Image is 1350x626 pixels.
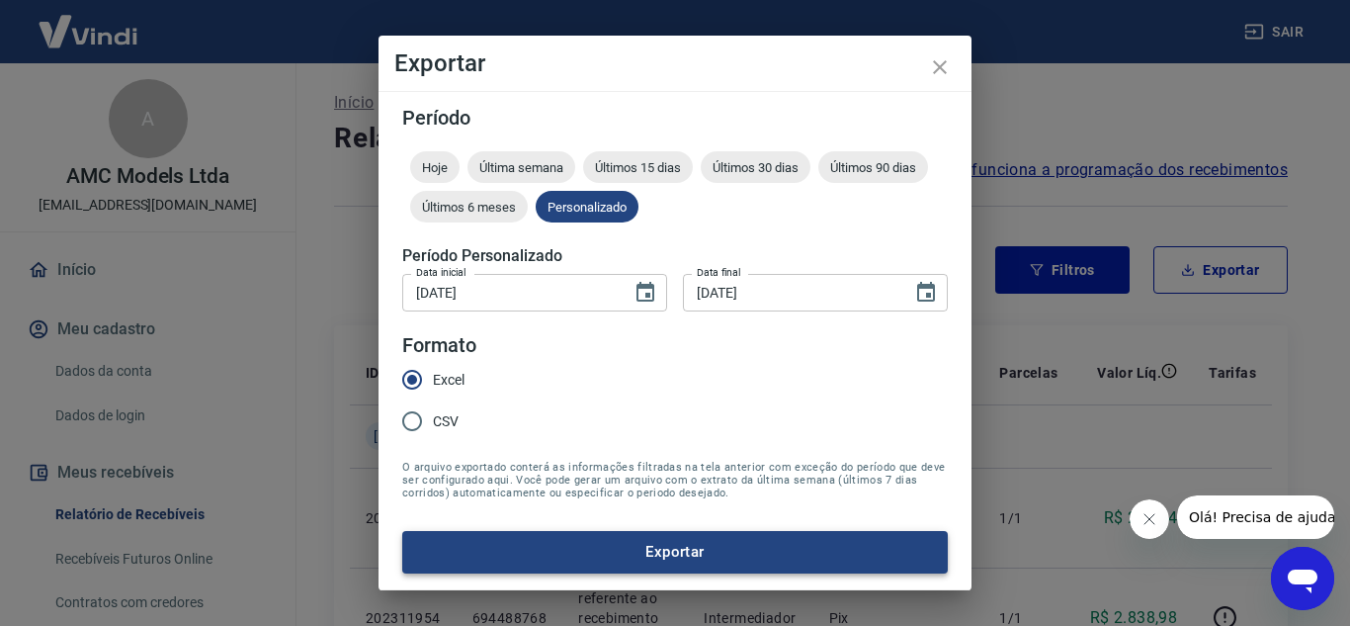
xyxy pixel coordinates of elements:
[906,273,946,313] button: Choose date, selected date is 31 de mar de 2025
[701,151,810,183] div: Últimos 30 dias
[697,265,741,280] label: Data final
[536,191,638,223] div: Personalizado
[583,151,693,183] div: Últimos 15 dias
[402,531,948,573] button: Exportar
[1130,499,1169,539] iframe: Fechar mensagem
[433,370,464,391] span: Excel
[410,191,528,223] div: Últimos 6 meses
[626,273,665,313] button: Choose date, selected date is 1 de mar de 2025
[536,200,638,215] span: Personalizado
[433,411,459,432] span: CSV
[402,461,948,499] span: O arquivo exportado conterá as informações filtradas na tela anterior com exceção do período que ...
[818,151,928,183] div: Últimos 90 dias
[410,200,528,215] span: Últimos 6 meses
[467,160,575,175] span: Última semana
[410,160,460,175] span: Hoje
[402,331,476,360] legend: Formato
[467,151,575,183] div: Última semana
[916,44,964,91] button: close
[402,274,618,311] input: DD/MM/YYYY
[416,265,466,280] label: Data inicial
[701,160,810,175] span: Últimos 30 dias
[1271,547,1334,610] iframe: Botão para abrir a janela de mensagens
[12,14,166,30] span: Olá! Precisa de ajuda?
[410,151,460,183] div: Hoje
[394,51,956,75] h4: Exportar
[1177,495,1334,539] iframe: Mensagem da empresa
[818,160,928,175] span: Últimos 90 dias
[583,160,693,175] span: Últimos 15 dias
[402,246,948,266] h5: Período Personalizado
[402,108,948,128] h5: Período
[683,274,898,311] input: DD/MM/YYYY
